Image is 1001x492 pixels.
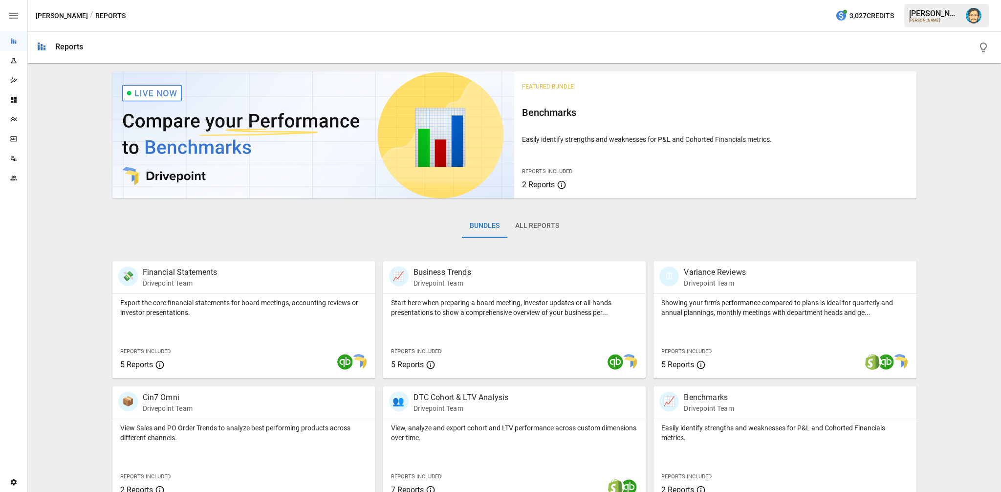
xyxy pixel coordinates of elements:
button: Bundles [462,214,507,238]
p: Variance Reviews [684,267,745,278]
div: Reports [55,42,83,51]
p: Drivepoint Team [684,403,734,413]
div: 💸 [118,267,138,286]
p: Drivepoint Team [143,278,218,288]
span: Reports Included [391,473,441,480]
span: 3,027 Credits [849,10,894,22]
p: Cin7 Omni [143,392,193,403]
img: quickbooks [878,354,894,370]
p: Start here when preparing a board meeting, investor updates or all-hands presentations to show a ... [391,298,638,317]
p: View Sales and PO Order Trends to analyze best performing products across different channels. [120,423,368,443]
div: / [90,10,93,22]
div: 📦 [118,392,138,411]
p: Benchmarks [684,392,734,403]
button: All Reports [507,214,567,238]
button: [PERSON_NAME] [36,10,88,22]
p: View, analyze and export cohort and LTV performance across custom dimensions over time. [391,423,638,443]
div: 📈 [659,392,679,411]
div: [PERSON_NAME] [909,9,960,18]
p: Export the core financial statements for board meetings, accounting reviews or investor presentat... [120,298,368,317]
span: 2 Reports [522,180,555,189]
img: quickbooks [608,354,623,370]
span: Reports Included [522,168,572,175]
span: Reports Included [391,348,441,355]
img: shopify [865,354,880,370]
p: Business Trends [413,267,471,278]
p: Drivepoint Team [143,403,193,413]
img: Dana Basken [966,8,981,23]
span: 5 Reports [120,360,153,369]
span: 5 Reports [661,360,694,369]
h6: Benchmarks [522,105,909,120]
div: 👥 [389,392,409,411]
span: Reports Included [120,473,171,480]
span: Featured Bundle [522,83,574,90]
img: quickbooks [337,354,353,370]
p: Easily identify strengths and weaknesses for P&L and Cohorted Financials metrics. [661,423,909,443]
p: Showing your firm's performance compared to plans is ideal for quarterly and annual plannings, mo... [661,298,909,317]
div: 📈 [389,267,409,286]
img: video thumbnail [112,71,515,199]
p: Drivepoint Team [684,278,745,288]
img: smart model [892,354,908,370]
p: Drivepoint Team [413,278,471,288]
button: 3,027Credits [831,7,898,25]
p: Drivepoint Team [413,403,509,413]
img: smart model [621,354,637,370]
img: smart model [351,354,367,370]
p: Financial Statements [143,267,218,278]
p: Easily identify strengths and weaknesses for P&L and Cohorted Financials metrics. [522,134,909,144]
span: 5 Reports [391,360,424,369]
span: Reports Included [661,473,712,480]
button: Dana Basken [960,2,987,29]
div: [PERSON_NAME] [909,18,960,22]
p: DTC Cohort & LTV Analysis [413,392,509,403]
span: Reports Included [661,348,712,355]
div: 🗓 [659,267,679,286]
span: Reports Included [120,348,171,355]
